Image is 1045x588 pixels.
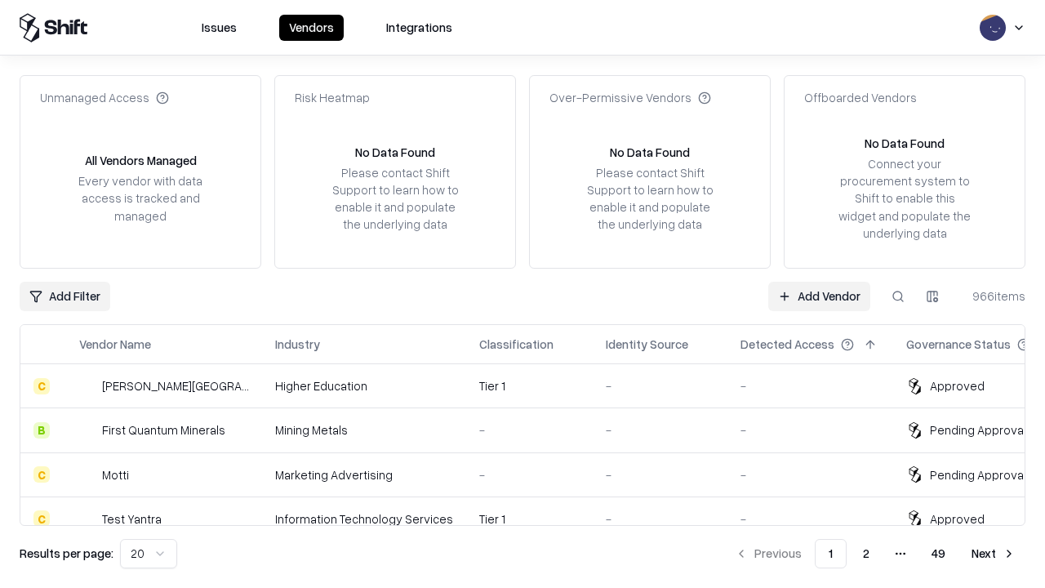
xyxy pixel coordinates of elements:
[40,89,169,106] div: Unmanaged Access
[102,466,129,483] div: Motti
[20,545,113,562] p: Results per page:
[606,510,714,528] div: -
[479,336,554,353] div: Classification
[33,378,50,394] div: C
[740,466,880,483] div: -
[295,89,370,106] div: Risk Heatmap
[960,287,1025,305] div: 966 items
[85,152,197,169] div: All Vendors Managed
[479,510,580,528] div: Tier 1
[79,422,96,439] img: First Quantum Minerals
[275,336,320,353] div: Industry
[102,421,225,439] div: First Quantum Minerals
[376,15,462,41] button: Integrations
[327,164,463,234] div: Please contact Shift Support to learn how to enable it and populate the underlying data
[79,466,96,483] img: Motti
[279,15,344,41] button: Vendors
[20,282,110,311] button: Add Filter
[740,336,834,353] div: Detected Access
[192,15,247,41] button: Issues
[740,377,880,394] div: -
[740,421,880,439] div: -
[606,466,714,483] div: -
[918,539,958,568] button: 49
[33,510,50,527] div: C
[906,336,1011,353] div: Governance Status
[102,377,249,394] div: [PERSON_NAME][GEOGRAPHIC_DATA]
[768,282,870,311] a: Add Vendor
[930,510,985,528] div: Approved
[275,466,453,483] div: Marketing Advertising
[549,89,711,106] div: Over-Permissive Vendors
[275,510,453,528] div: Information Technology Services
[850,539,883,568] button: 2
[606,421,714,439] div: -
[962,539,1025,568] button: Next
[930,466,1026,483] div: Pending Approval
[865,135,945,152] div: No Data Found
[79,378,96,394] img: Reichman University
[606,336,688,353] div: Identity Source
[479,421,580,439] div: -
[930,421,1026,439] div: Pending Approval
[740,510,880,528] div: -
[79,336,151,353] div: Vendor Name
[804,89,917,106] div: Offboarded Vendors
[33,466,50,483] div: C
[606,377,714,394] div: -
[33,422,50,439] div: B
[102,510,162,528] div: Test Yantra
[79,510,96,527] img: Test Yantra
[815,539,847,568] button: 1
[930,377,985,394] div: Approved
[275,377,453,394] div: Higher Education
[610,144,690,161] div: No Data Found
[479,377,580,394] div: Tier 1
[725,539,1025,568] nav: pagination
[837,155,972,242] div: Connect your procurement system to Shift to enable this widget and populate the underlying data
[275,421,453,439] div: Mining Metals
[73,172,208,224] div: Every vendor with data access is tracked and managed
[355,144,435,161] div: No Data Found
[582,164,718,234] div: Please contact Shift Support to learn how to enable it and populate the underlying data
[479,466,580,483] div: -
